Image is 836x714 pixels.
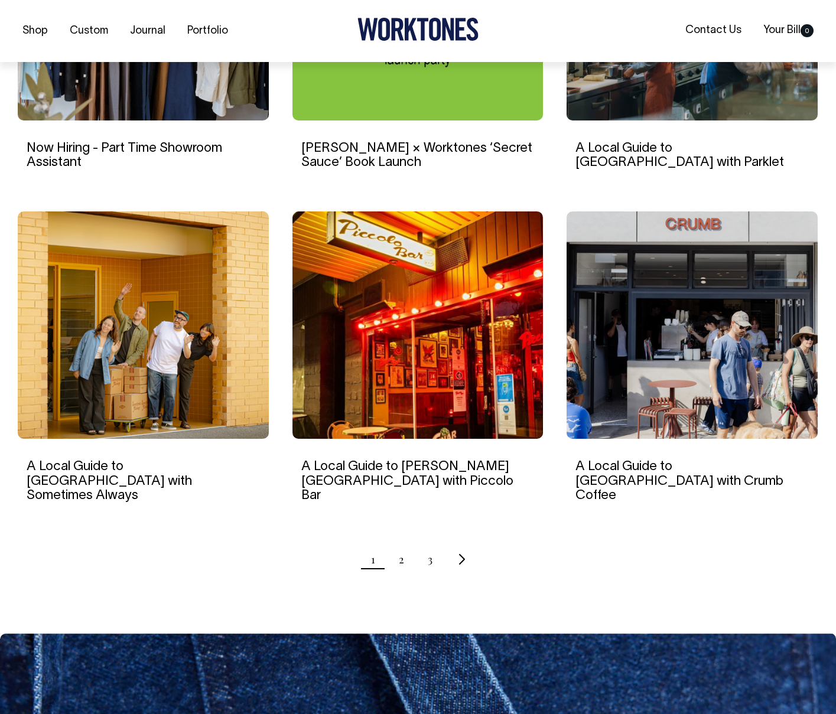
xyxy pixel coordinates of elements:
a: Shop [18,21,53,41]
a: A Local Guide to [GEOGRAPHIC_DATA] with Crumb Coffee [575,461,783,501]
span: Page 1 [371,545,375,574]
span: 0 [801,24,814,37]
img: People gather outside a cafe with a shopfront sign that reads "crumb". [567,211,818,439]
nav: Pagination [18,545,818,574]
img: A Local Guide to Adelaide with Sometimes Always [18,211,269,439]
a: Portfolio [183,21,233,41]
a: Next page [456,545,466,574]
a: Your Bill0 [759,21,818,40]
a: Page 3 [428,545,432,574]
a: Journal [125,21,170,41]
a: Custom [65,21,113,41]
a: A Local Guide to [GEOGRAPHIC_DATA] with Sometimes Always [27,461,192,501]
img: A Local Guide to Potts Point with Piccolo Bar [292,211,544,439]
a: [PERSON_NAME] × Worktones ‘Secret Sauce’ Book Launch [301,142,532,168]
a: Contact Us [681,21,746,40]
a: Page 2 [399,545,404,574]
a: A Local Guide to [PERSON_NAME][GEOGRAPHIC_DATA] with Piccolo Bar [301,461,513,501]
a: Now Hiring - Part Time Showroom Assistant [27,142,222,168]
a: A Local Guide to [GEOGRAPHIC_DATA] with Parklet [575,142,784,168]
